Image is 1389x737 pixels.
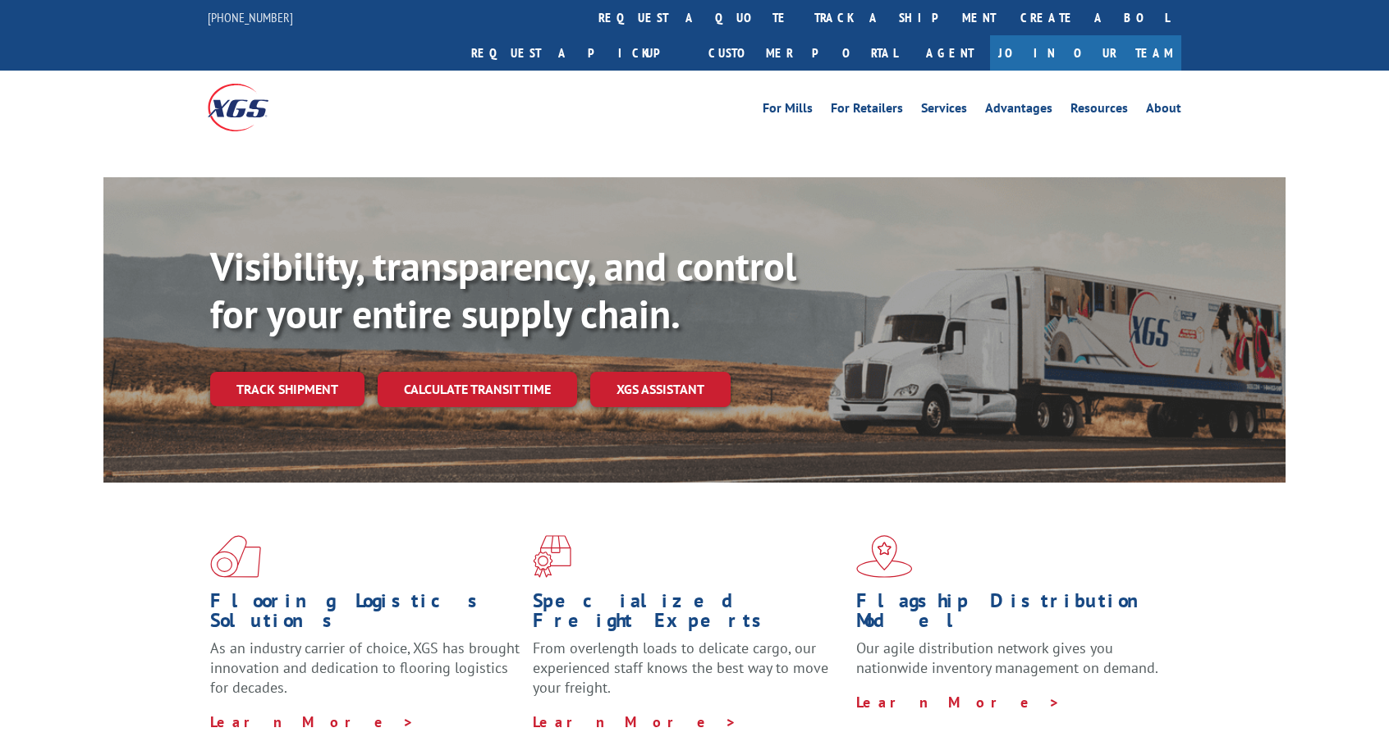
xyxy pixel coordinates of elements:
a: Track shipment [210,372,364,406]
h1: Flagship Distribution Model [856,591,1167,639]
a: Agent [910,35,990,71]
a: Learn More > [210,712,415,731]
a: Join Our Team [990,35,1181,71]
img: xgs-icon-flagship-distribution-model-red [856,535,913,578]
a: XGS ASSISTANT [590,372,731,407]
a: Request a pickup [459,35,696,71]
h1: Flooring Logistics Solutions [210,591,520,639]
a: For Retailers [831,102,903,120]
a: [PHONE_NUMBER] [208,9,293,25]
a: About [1146,102,1181,120]
span: As an industry carrier of choice, XGS has brought innovation and dedication to flooring logistics... [210,639,520,697]
a: Learn More > [533,712,737,731]
h1: Specialized Freight Experts [533,591,843,639]
p: From overlength loads to delicate cargo, our experienced staff knows the best way to move your fr... [533,639,843,712]
a: Learn More > [856,693,1061,712]
a: Customer Portal [696,35,910,71]
a: For Mills [763,102,813,120]
a: Services [921,102,967,120]
a: Resources [1070,102,1128,120]
img: xgs-icon-focused-on-flooring-red [533,535,571,578]
img: xgs-icon-total-supply-chain-intelligence-red [210,535,261,578]
b: Visibility, transparency, and control for your entire supply chain. [210,240,796,339]
span: Our agile distribution network gives you nationwide inventory management on demand. [856,639,1158,677]
a: Calculate transit time [378,372,577,407]
a: Advantages [985,102,1052,120]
